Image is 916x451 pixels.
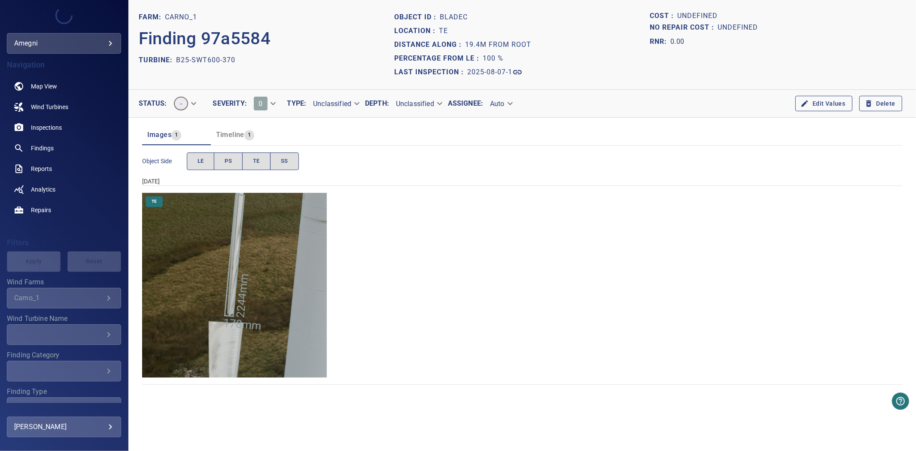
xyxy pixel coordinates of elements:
span: Findings [31,144,54,152]
span: Map View [31,82,57,91]
span: PS [225,156,232,166]
label: Finding Type [7,388,121,395]
label: Severity : [213,100,247,107]
div: 0 [247,93,281,114]
p: 2025-08-07-1 [467,67,512,77]
a: inspections noActive [7,117,121,138]
span: Object Side [142,157,187,165]
span: SS [281,156,288,166]
div: [PERSON_NAME] [14,420,114,434]
div: Wind Turbine Name [7,324,121,345]
label: Assignee : [448,100,483,107]
p: 19.4m from root [465,40,531,50]
p: Finding 97a5584 [139,26,271,52]
img: Carno_1/B25-SWT600-370/2025-08-07-1/2025-08-07-1/image46wp54.jpg [142,193,327,378]
button: Delete [859,96,902,112]
a: windturbines noActive [7,97,121,117]
a: 2025-08-07-1 [467,67,523,77]
span: LE [198,156,204,166]
p: TURBINE: [139,55,176,65]
p: 0.00 [671,37,685,47]
div: Auto [483,96,518,111]
div: Finding Category [7,361,121,381]
p: Location : [394,26,439,36]
label: Type : [287,100,307,107]
span: TE [253,156,260,166]
label: Wind Turbine Name [7,315,121,322]
div: Unclassified [389,96,448,111]
a: map noActive [7,76,121,97]
p: FARM: [139,12,165,22]
p: Undefined [718,22,758,34]
p: Distance along : [394,40,465,50]
span: 1 [244,130,254,140]
h1: Cost : [650,12,678,20]
div: Carno_1 [14,294,103,302]
a: repairs noActive [7,200,121,220]
div: - [167,93,202,114]
div: amegni [14,37,114,50]
h1: RNR: [650,37,671,47]
p: Object ID : [394,12,440,22]
span: Images [147,131,171,139]
span: 1 [171,130,181,140]
span: Repairs [31,206,51,214]
button: PS [214,152,243,170]
h4: Filters [7,238,121,247]
span: Projected additional costs incurred by waiting 1 year to repair. This is a function of possible i... [650,22,718,34]
p: Last Inspection : [394,67,467,77]
p: TE [439,26,448,36]
div: Wind Farms [7,288,121,308]
button: SS [270,152,299,170]
span: The base labour and equipment costs to repair the finding. Does not include the loss of productio... [650,10,678,22]
div: amegni [7,33,121,54]
button: TE [242,152,271,170]
a: reports noActive [7,158,121,179]
span: Timeline [216,131,244,139]
span: 0 [259,100,262,108]
h4: Navigation [7,61,121,69]
p: bladeC [440,12,468,22]
div: Unclassified [306,96,365,111]
a: analytics noActive [7,179,121,200]
label: Wind Farms [7,279,121,286]
label: Finding Category [7,352,121,359]
span: Analytics [31,185,55,194]
p: Percentage from LE : [394,53,483,64]
p: Undefined [678,10,718,22]
a: findings noActive [7,138,121,158]
span: Reports [31,165,52,173]
h1: No Repair Cost : [650,24,718,32]
button: Edit Values [795,96,852,112]
span: Wind Turbines [31,103,68,111]
button: LE [187,152,215,170]
span: TE [146,198,162,204]
p: 100 % [483,53,503,64]
div: objectSide [187,152,299,170]
div: Finding Type [7,397,121,418]
span: Inspections [31,123,62,132]
p: Carno_1 [165,12,197,22]
label: Depth : [365,100,389,107]
span: - [175,100,187,108]
div: [DATE] [142,177,902,186]
p: B25-SWT600-370 [176,55,235,65]
label: Status : [139,100,167,107]
span: The ratio of the additional incurred cost of repair in 1 year and the cost of repairing today. Fi... [650,35,685,49]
